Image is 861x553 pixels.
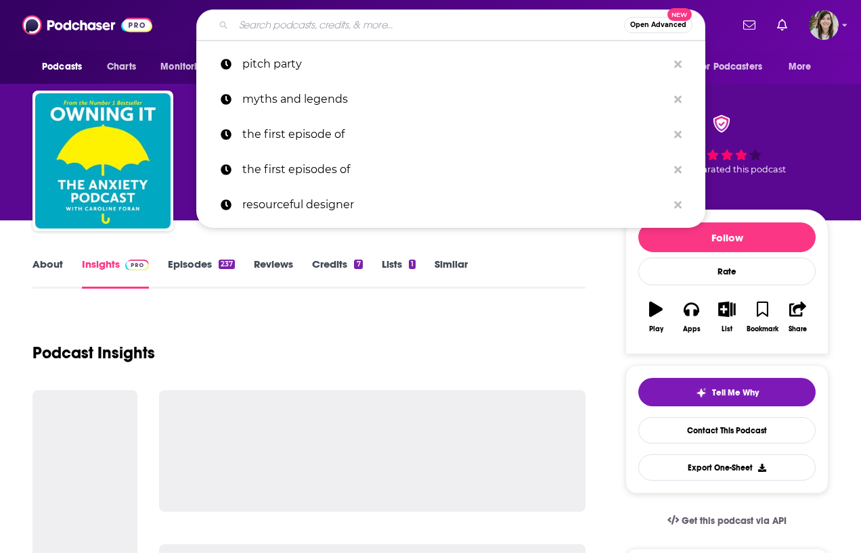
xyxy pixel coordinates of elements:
img: tell me why sparkle [696,387,707,398]
a: Contact This Podcast [638,417,816,443]
button: open menu [779,54,829,80]
button: Play [638,293,674,341]
button: Show profile menu [809,10,839,40]
div: Rate [638,258,816,285]
a: Charts [98,54,144,80]
span: rated this podcast [707,164,786,174]
button: open menu [688,54,782,80]
button: open menu [151,54,226,80]
h1: Podcast Insights [32,343,155,363]
p: pitch party [242,47,667,82]
div: 1 [409,260,416,269]
p: resourceful designer [242,187,667,222]
span: Get this podcast via API [682,515,787,527]
div: 7 [354,260,362,269]
input: Search podcasts, credits, & more... [234,14,624,36]
button: tell me why sparkleTell Me Why [638,378,816,406]
img: Podchaser - Follow, Share and Rate Podcasts [22,12,152,38]
img: verified Badge [709,115,734,133]
div: Play [649,325,663,333]
a: InsightsPodchaser Pro [82,258,149,289]
a: Reviews [254,258,293,289]
p: the first episodes of [242,152,667,187]
img: User Profile [809,10,839,40]
span: Tell Me Why [712,387,759,398]
a: Similar [435,258,468,289]
a: Show notifications dropdown [738,14,761,37]
div: List [722,325,732,333]
div: verified Badge 1 personrated this podcast [625,103,829,187]
p: the first episode of [242,117,667,152]
img: Podchaser Pro [125,260,149,270]
span: New [667,8,692,21]
button: Follow [638,222,816,252]
span: Monitoring [160,57,208,76]
button: Export One-Sheet [638,454,816,481]
a: myths and legends [196,82,705,117]
span: Open Advanced [630,22,686,28]
div: 237 [219,260,235,269]
img: Owning It: The Anxiety Podcast [35,93,171,229]
a: pitch party [196,47,705,82]
div: Bookmark [747,325,778,333]
span: Logged in as devinandrade [809,10,839,40]
span: Podcasts [42,57,82,76]
button: Share [780,293,816,341]
button: open menu [32,54,100,80]
span: More [789,57,812,76]
div: Share [789,325,807,333]
a: About [32,258,63,289]
a: resourceful designer [196,187,705,222]
button: List [709,293,745,341]
a: Show notifications dropdown [772,14,793,37]
div: Search podcasts, credits, & more... [196,9,705,41]
button: Bookmark [745,293,780,341]
a: Lists1 [382,258,416,289]
button: Apps [674,293,709,341]
a: the first episodes of [196,152,705,187]
a: Episodes237 [168,258,235,289]
div: Apps [683,325,701,333]
button: Open AdvancedNew [624,17,692,33]
a: the first episode of [196,117,705,152]
span: Charts [107,57,136,76]
span: For Podcasters [697,57,762,76]
p: myths and legends [242,82,667,117]
a: Get this podcast via API [657,504,797,537]
a: Credits7 [312,258,362,289]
